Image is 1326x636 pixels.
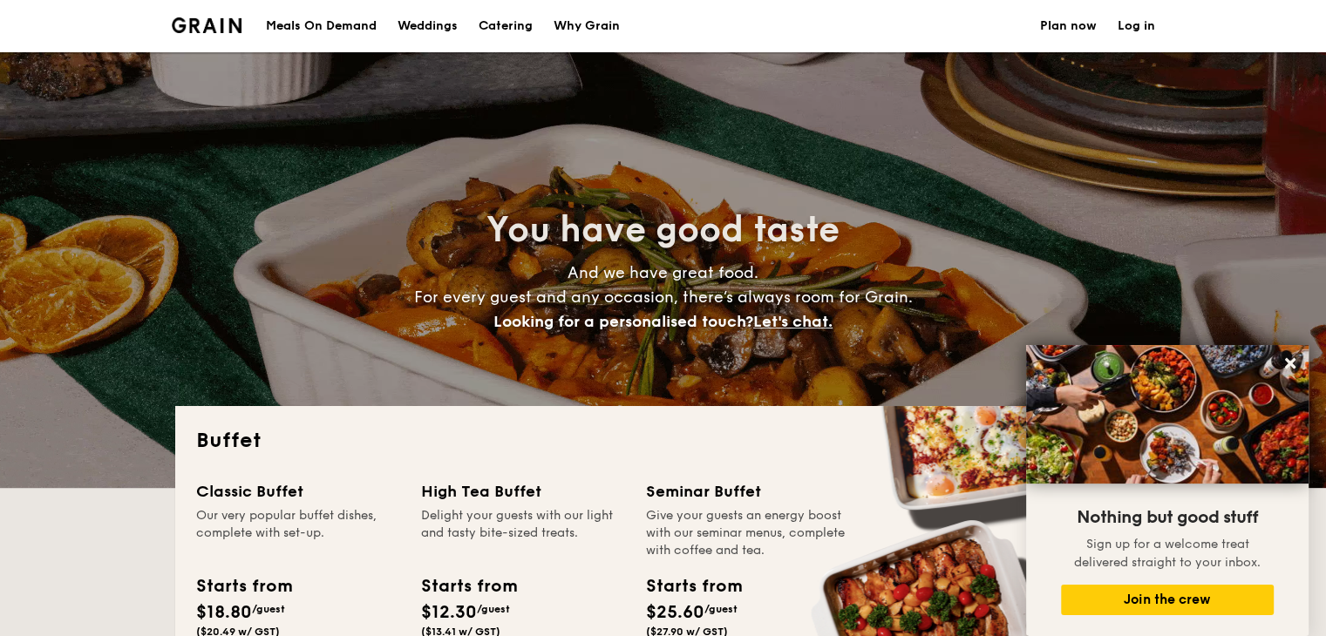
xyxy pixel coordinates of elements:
span: Looking for a personalised touch? [493,312,753,331]
span: $25.60 [646,602,704,623]
span: You have good taste [486,209,840,251]
div: Starts from [196,573,291,599]
h2: Buffet [196,427,1131,455]
span: Let's chat. [753,312,833,331]
button: Join the crew [1061,585,1274,615]
a: Logotype [172,17,242,33]
span: /guest [704,603,738,615]
span: /guest [252,603,285,615]
div: Delight your guests with our light and tasty bite-sized treats. [421,507,625,559]
span: Nothing but good stuff [1077,507,1258,528]
div: Our very popular buffet dishes, complete with set-up. [196,507,400,559]
div: Starts from [646,573,741,599]
span: $12.30 [421,602,477,623]
span: Sign up for a welcome treat delivered straight to your inbox. [1074,537,1261,570]
img: DSC07876-Edit02-Large.jpeg [1026,345,1309,484]
div: Seminar Buffet [646,479,850,504]
span: And we have great food. For every guest and any occasion, there’s always room for Grain. [414,263,913,331]
button: Close [1276,349,1304,377]
div: Give your guests an energy boost with our seminar menus, complete with coffee and tea. [646,507,850,559]
img: Grain [172,17,242,33]
div: Starts from [421,573,516,599]
span: /guest [477,603,510,615]
span: $18.80 [196,602,252,623]
div: High Tea Buffet [421,479,625,504]
div: Classic Buffet [196,479,400,504]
